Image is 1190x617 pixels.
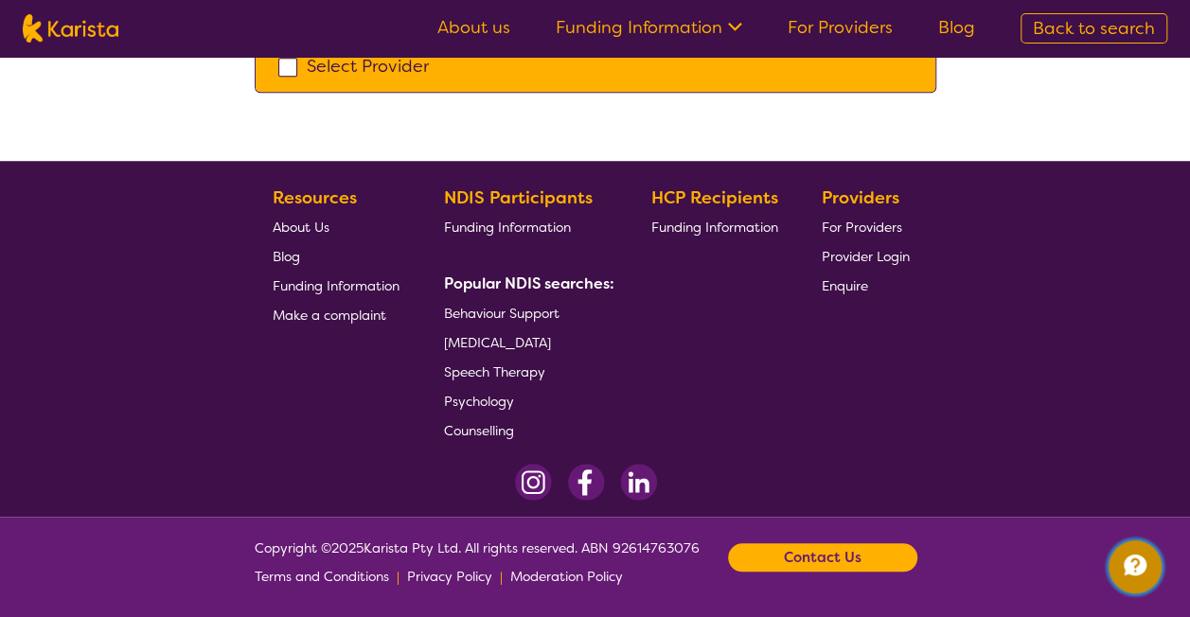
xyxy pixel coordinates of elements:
[938,16,975,39] a: Blog
[515,464,552,501] img: Instagram
[822,277,868,294] span: Enquire
[23,14,118,43] img: Karista logo
[273,219,329,236] span: About Us
[650,219,777,236] span: Funding Information
[444,386,607,415] a: Psychology
[788,16,893,39] a: For Providers
[444,327,607,357] a: [MEDICAL_DATA]
[822,186,899,209] b: Providers
[444,422,514,439] span: Counselling
[273,300,400,329] a: Make a complaint
[556,16,742,39] a: Funding Information
[444,186,593,209] b: NDIS Participants
[1021,13,1167,44] a: Back to search
[444,298,607,327] a: Behaviour Support
[444,305,559,322] span: Behaviour Support
[407,568,492,585] span: Privacy Policy
[650,212,777,241] a: Funding Information
[273,248,300,265] span: Blog
[273,241,400,271] a: Blog
[822,241,910,271] a: Provider Login
[822,248,910,265] span: Provider Login
[500,562,503,591] p: |
[437,16,510,39] a: About us
[273,307,386,324] span: Make a complaint
[620,464,657,501] img: LinkedIn
[822,271,910,300] a: Enquire
[397,562,400,591] p: |
[444,334,551,351] span: [MEDICAL_DATA]
[510,568,623,585] span: Moderation Policy
[822,219,902,236] span: For Providers
[444,273,614,293] b: Popular NDIS searches:
[255,568,389,585] span: Terms and Conditions
[444,212,607,241] a: Funding Information
[1033,17,1155,40] span: Back to search
[255,534,700,591] span: Copyright © 2025 Karista Pty Ltd. All rights reserved. ABN 92614763076
[273,212,400,241] a: About Us
[407,562,492,591] a: Privacy Policy
[273,277,400,294] span: Funding Information
[255,562,389,591] a: Terms and Conditions
[444,393,514,410] span: Psychology
[273,271,400,300] a: Funding Information
[444,363,545,380] span: Speech Therapy
[444,415,607,445] a: Counselling
[273,186,357,209] b: Resources
[784,543,861,572] b: Contact Us
[444,357,607,386] a: Speech Therapy
[1109,540,1162,593] button: Channel Menu
[510,562,623,591] a: Moderation Policy
[650,186,777,209] b: HCP Recipients
[444,219,571,236] span: Funding Information
[567,464,605,501] img: Facebook
[822,212,910,241] a: For Providers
